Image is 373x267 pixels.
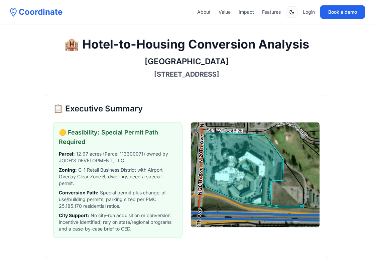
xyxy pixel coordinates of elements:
span: Special permit plus change-of-use/building permits; parking sized per PMC 25.185.170 residential ... [59,189,177,209]
img: Coordinate [8,7,19,17]
span: 12.97 acres (Parcel 113300071) owned by JODH'S DEVELOPMENT, LLC. [59,151,177,164]
button: Book a demo [320,5,365,19]
a: Features [262,9,281,15]
strong: City Support : [59,212,89,218]
span: Coordinate [19,7,63,17]
strong: Parcel : [59,151,75,157]
span: C-1 Retail Business District with Airport Overlay Clear Zone 6; dwellings need a special permit. [59,167,177,187]
strong: Conversion Path : [59,190,99,195]
a: Value [219,9,231,15]
h2: [GEOGRAPHIC_DATA] [45,56,328,67]
h3: [STREET_ADDRESS] [45,70,328,79]
a: About [197,9,211,15]
h2: 📋 Executive Summary [53,103,320,114]
h1: 🏨 Hotel-to-Housing Conversion Analysis [45,37,328,51]
h3: 🟡 Feasibility: Special Permit Path Required [59,128,177,147]
span: No city-run acquisition or conversion incentive identified; rely on state/regional programs and a... [59,212,177,232]
a: Coordinate [8,7,63,17]
a: Login [303,9,315,15]
button: Switch to dark mode [286,6,297,18]
strong: Zoning : [59,167,77,173]
a: Impact [239,9,254,15]
img: Site context map [191,122,320,227]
